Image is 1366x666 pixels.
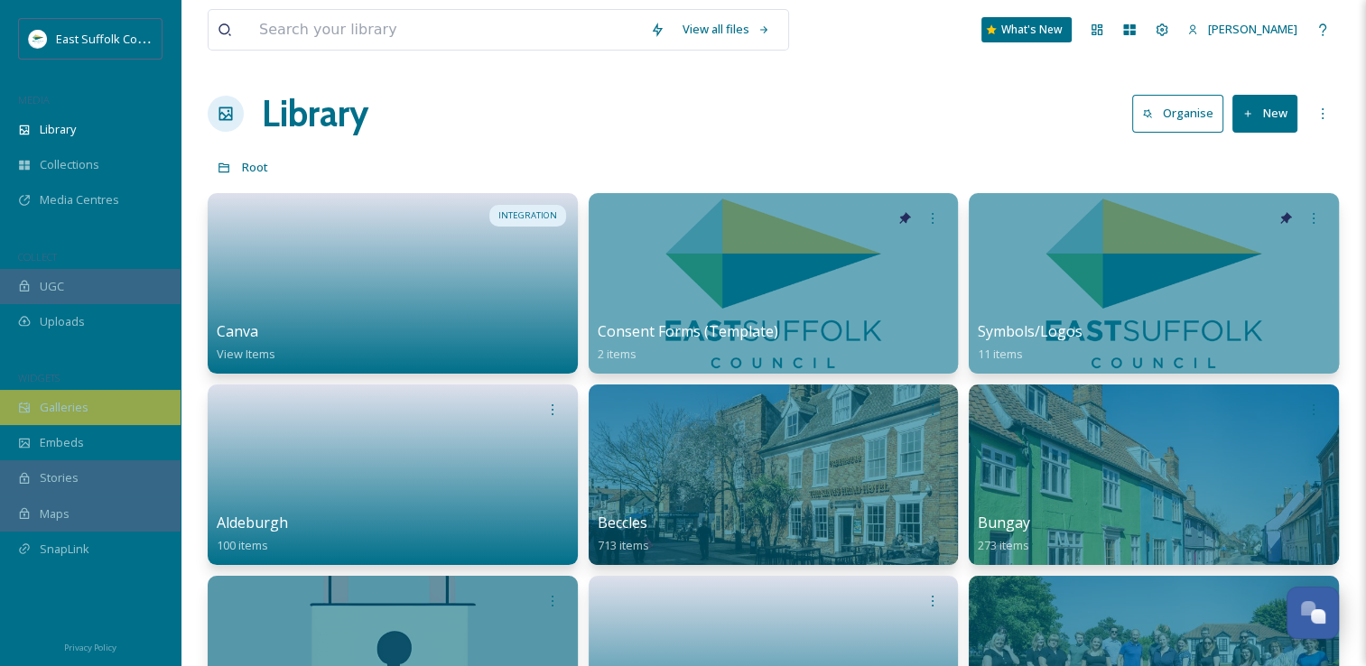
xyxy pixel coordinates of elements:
a: Library [262,87,368,141]
span: MEDIA [18,93,50,106]
span: Galleries [40,399,88,416]
span: Consent Forms (Template) [598,321,778,341]
span: 273 items [978,537,1029,553]
span: Bungay [978,513,1030,532]
span: INTEGRATION [498,209,557,222]
span: COLLECT [18,250,57,264]
span: Collections [40,156,99,173]
a: Aldeburgh100 items [217,514,288,553]
input: Search your library [250,10,641,50]
a: Organise [1132,95,1232,132]
span: Maps [40,505,70,523]
a: Consent Forms (Template)2 items [598,323,778,362]
a: What's New [981,17,1072,42]
span: East Suffolk Council [56,30,163,47]
span: 713 items [598,537,649,553]
span: Beccles [598,513,647,532]
span: Embeds [40,434,84,451]
span: Uploads [40,313,85,330]
button: New [1232,95,1297,132]
span: WIDGETS [18,371,60,384]
span: 100 items [217,537,268,553]
span: 2 items [598,346,637,362]
span: View Items [217,346,275,362]
a: View all files [674,12,779,47]
a: INTEGRATIONCanvaView Items [208,193,578,374]
span: 11 items [978,346,1023,362]
a: Beccles713 items [598,514,649,553]
span: [PERSON_NAME] [1208,21,1297,37]
img: ESC%20Logo.png [29,30,47,48]
span: Canva [217,321,258,341]
span: UGC [40,278,64,295]
button: Open Chat [1287,587,1339,639]
span: SnapLink [40,541,89,558]
button: Organise [1132,95,1223,132]
a: [PERSON_NAME] [1178,12,1306,47]
span: Media Centres [40,191,119,208]
a: Privacy Policy [64,635,116,657]
span: Symbols/Logos [978,321,1083,341]
a: Root [242,156,268,178]
span: Privacy Policy [64,642,116,653]
span: Library [40,121,76,138]
a: Bungay273 items [978,514,1030,553]
span: Root [242,159,268,175]
a: Symbols/Logos11 items [978,323,1083,362]
span: Stories [40,469,79,486]
span: Aldeburgh [217,513,288,532]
